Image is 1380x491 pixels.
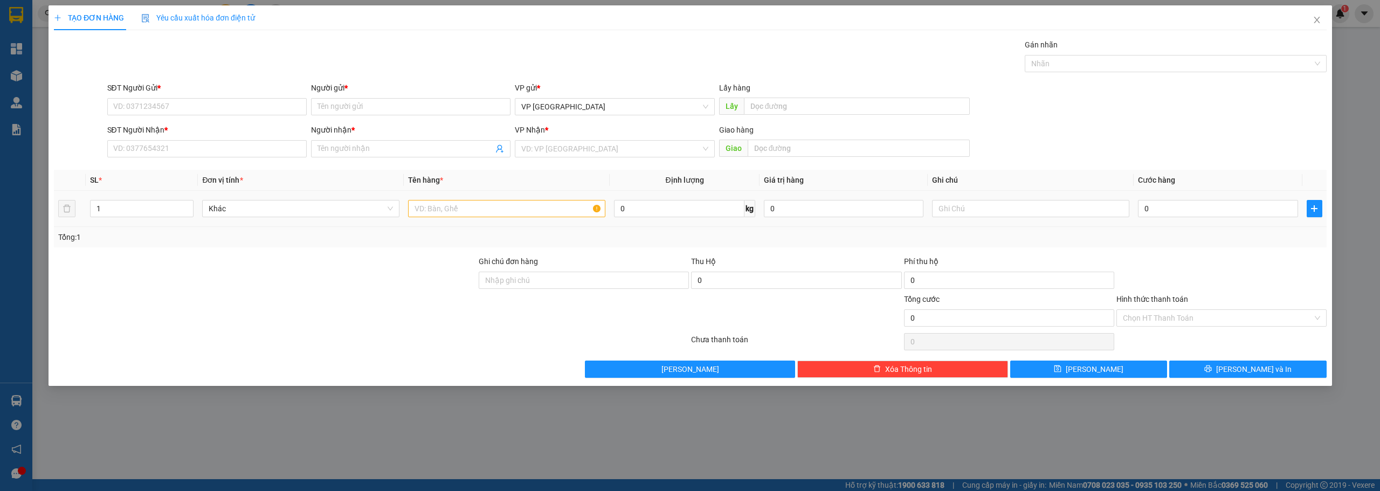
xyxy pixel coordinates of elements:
[763,200,923,217] input: 0
[515,126,545,134] span: VP Nhận
[885,363,932,375] span: Xóa Thông tin
[1138,176,1175,184] span: Cước hàng
[1066,363,1123,375] span: [PERSON_NAME]
[1312,16,1321,24] span: close
[743,98,969,115] input: Dọc đường
[691,257,716,266] span: Thu Hộ
[58,231,532,243] div: Tổng: 1
[202,176,243,184] span: Đơn vị tính
[479,272,689,289] input: Ghi chú đơn hàng
[1301,5,1331,36] button: Close
[665,176,703,184] span: Định lượng
[719,140,747,157] span: Giao
[479,257,538,266] label: Ghi chú đơn hàng
[1204,365,1212,374] span: printer
[747,140,969,157] input: Dọc đường
[873,365,881,374] span: delete
[719,98,743,115] span: Lấy
[54,13,124,22] span: TẠO ĐƠN HÀNG
[763,176,803,184] span: Giá trị hàng
[585,361,795,378] button: [PERSON_NAME]
[141,14,150,23] img: icon
[1307,204,1321,213] span: plus
[1169,361,1327,378] button: printer[PERSON_NAME] và In
[719,126,753,134] span: Giao hàng
[107,124,306,136] div: SĐT Người Nhận
[107,82,306,94] div: SĐT Người Gửi
[54,14,61,22] span: plus
[903,295,939,303] span: Tổng cước
[661,363,719,375] span: [PERSON_NAME]
[1025,40,1058,49] label: Gán nhãn
[58,200,75,217] button: delete
[1116,295,1188,303] label: Hình thức thanh toán
[932,200,1129,217] input: Ghi Chú
[797,361,1008,378] button: deleteXóa Thông tin
[690,334,902,352] div: Chưa thanh toán
[515,82,714,94] div: VP gửi
[928,170,1134,191] th: Ghi chú
[1216,363,1292,375] span: [PERSON_NAME] và In
[90,176,99,184] span: SL
[408,200,605,217] input: VD: Bàn, Ghế
[141,13,255,22] span: Yêu cầu xuất hóa đơn điện tử
[408,176,443,184] span: Tên hàng
[311,82,510,94] div: Người gửi
[495,144,504,153] span: user-add
[311,124,510,136] div: Người nhận
[903,255,1114,272] div: Phí thu hộ
[1306,200,1322,217] button: plus
[719,84,750,92] span: Lấy hàng
[521,99,708,115] span: VP Sài Gòn
[744,200,755,217] span: kg
[1054,365,1061,374] span: save
[209,200,393,217] span: Khác
[1010,361,1167,378] button: save[PERSON_NAME]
